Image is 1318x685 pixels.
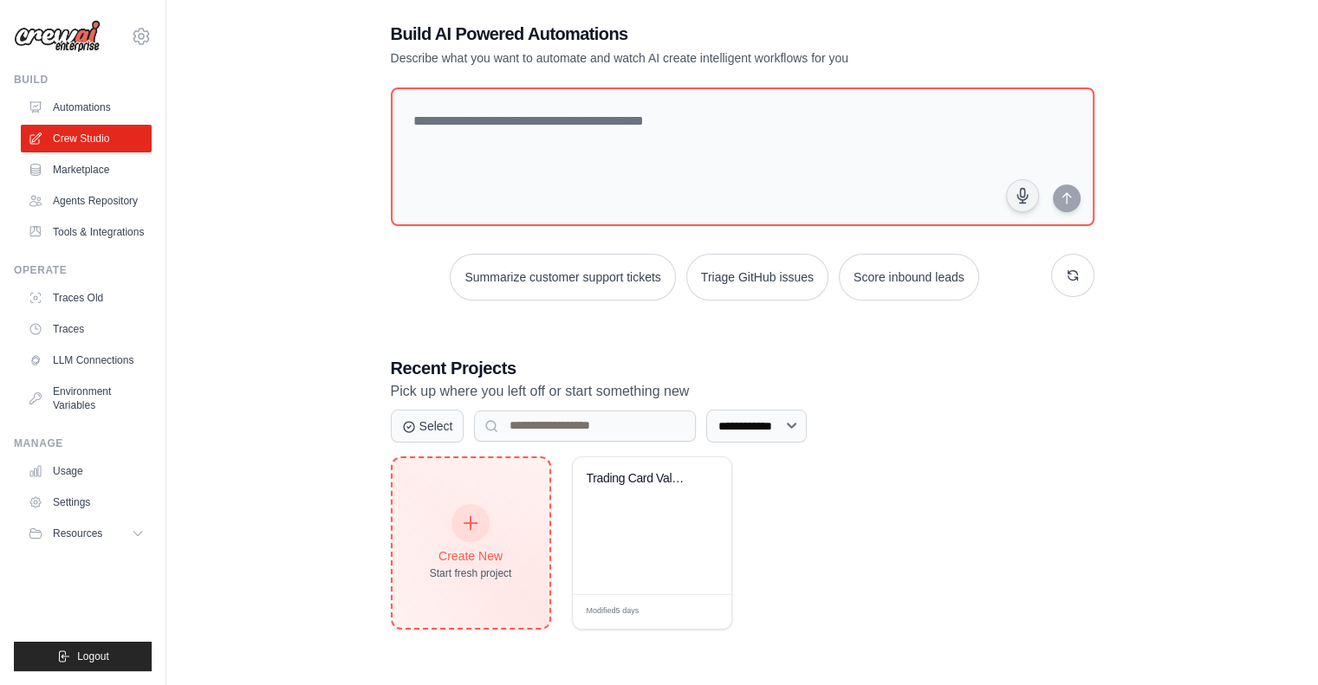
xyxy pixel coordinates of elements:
[14,20,101,53] img: Logo
[53,527,102,540] span: Resources
[21,125,152,152] a: Crew Studio
[21,346,152,374] a: LLM Connections
[430,547,512,565] div: Create New
[391,410,464,443] button: Select
[1051,254,1094,297] button: Get new suggestions
[391,380,1094,403] p: Pick up where you left off or start something new
[21,284,152,312] a: Traces Old
[450,254,675,300] button: Summarize customer support tickets
[690,605,704,618] span: Edit
[587,605,640,617] span: Modified 5 days
[21,156,152,184] a: Marketplace
[21,457,152,485] a: Usage
[21,187,152,215] a: Agents Repository
[21,520,152,547] button: Resources
[1006,179,1039,212] button: Click to speak your automation idea
[1231,602,1318,685] iframe: Chat Widget
[21,488,152,516] a: Settings
[14,73,152,87] div: Build
[391,356,1094,380] h3: Recent Projects
[839,254,979,300] button: Score inbound leads
[391,22,973,46] h1: Build AI Powered Automations
[14,436,152,450] div: Manage
[430,566,512,580] div: Start fresh project
[587,471,691,487] div: Trading Card Value Tracker & ML Predictor
[21,218,152,246] a: Tools & Integrations
[14,642,152,671] button: Logout
[21,94,152,121] a: Automations
[14,263,152,277] div: Operate
[21,378,152,419] a: Environment Variables
[77,649,109,663] span: Logout
[686,254,828,300] button: Triage GitHub issues
[391,49,973,67] p: Describe what you want to automate and watch AI create intelligent workflows for you
[21,315,152,343] a: Traces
